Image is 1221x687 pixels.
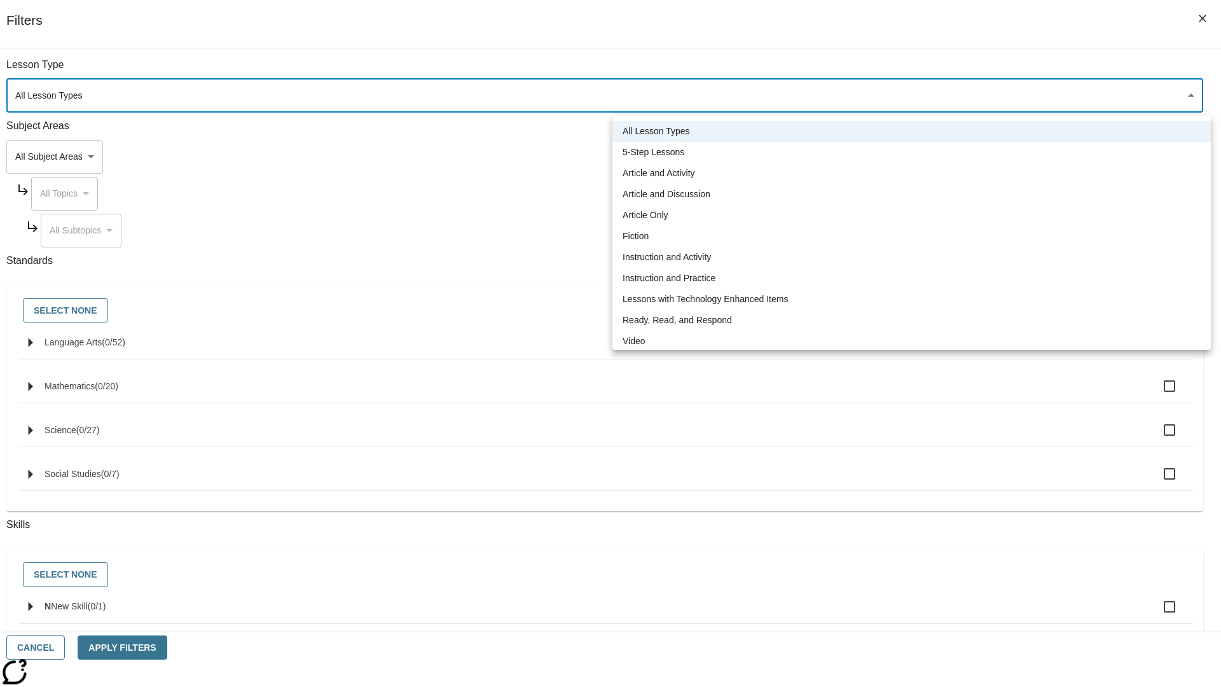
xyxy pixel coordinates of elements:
li: Fiction [612,226,1211,247]
li: Article Only [612,205,1211,226]
li: Instruction and Activity [612,247,1211,268]
li: Article and Discussion [612,184,1211,205]
li: Instruction and Practice [612,268,1211,289]
li: 5-Step Lessons [612,142,1211,163]
li: Lessons with Technology Enhanced Items [612,289,1211,310]
li: Ready, Read, and Respond [612,310,1211,331]
li: Video [612,331,1211,352]
ul: Select a lesson type [612,116,1211,357]
li: All Lesson Types [612,121,1211,142]
li: Article and Activity [612,163,1211,184]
